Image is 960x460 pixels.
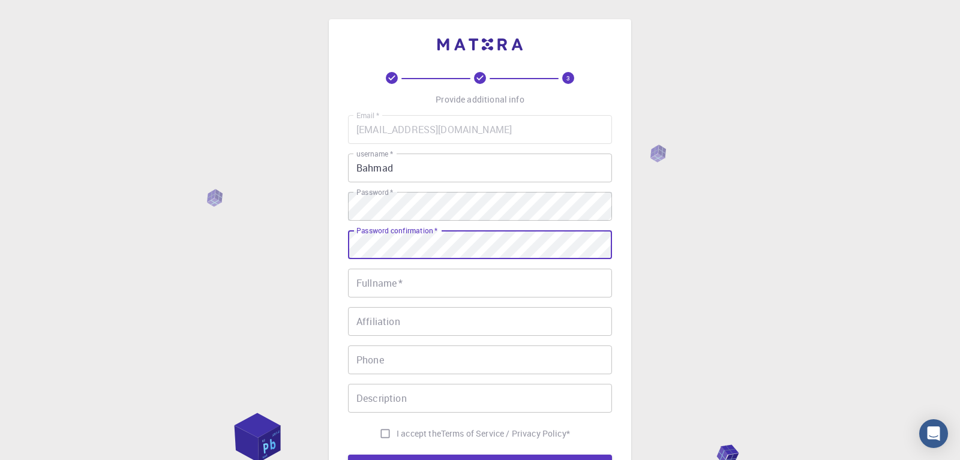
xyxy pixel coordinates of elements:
label: username [356,149,393,159]
span: I accept the [397,428,441,440]
text: 3 [566,74,570,82]
a: Terms of Service / Privacy Policy* [441,428,570,440]
p: Terms of Service / Privacy Policy * [441,428,570,440]
div: Open Intercom Messenger [919,419,948,448]
p: Provide additional info [436,94,524,106]
label: Email [356,110,379,121]
label: Password confirmation [356,226,437,236]
label: Password [356,187,393,197]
